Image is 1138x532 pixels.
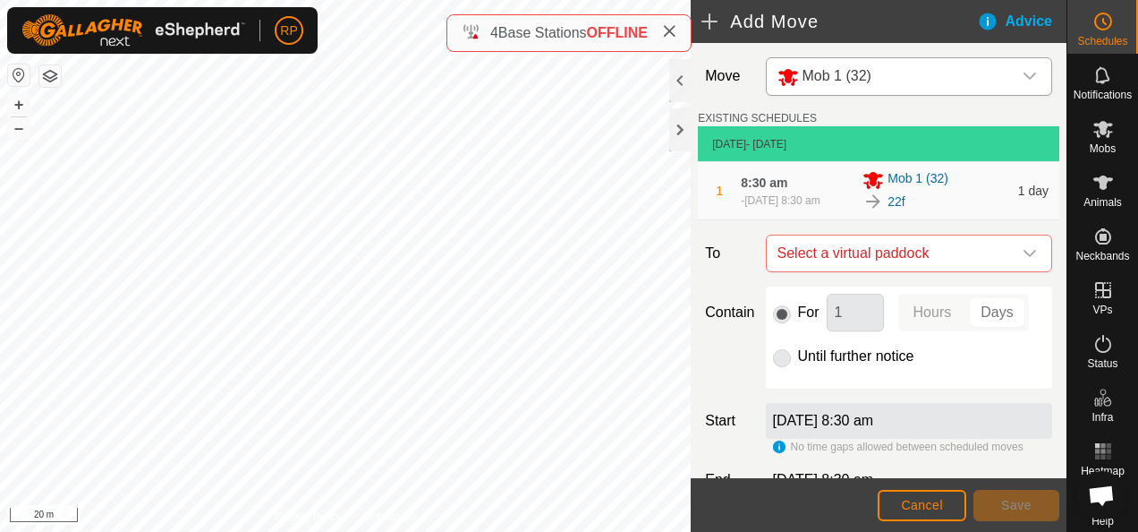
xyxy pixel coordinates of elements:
button: Save [973,490,1059,521]
span: [DATE] 8:30 am [744,194,820,207]
span: 1 day [1018,184,1049,198]
label: Start [698,410,758,432]
a: Contact Us [363,509,416,525]
label: Contain [698,302,758,323]
div: - [741,193,820,209]
button: Map Layers [39,65,61,87]
span: Select a virtual paddock [770,236,1012,271]
label: To [698,235,758,272]
button: – [8,117,30,139]
span: RP [280,21,297,40]
span: [DATE] [712,138,746,150]
span: Neckbands [1075,251,1129,262]
div: dropdown trigger [1012,236,1048,271]
label: End [698,469,758,491]
button: Reset Map [8,64,30,86]
img: Gallagher Logo [21,14,245,47]
h2: Add Move [701,11,976,32]
label: [DATE] 8:30 am [773,413,874,428]
span: 4 [490,25,498,40]
span: Infra [1091,412,1113,423]
label: EXISTING SCHEDULES [698,110,817,126]
span: Cancel [901,498,943,512]
button: + [8,94,30,116]
span: Heatmap [1081,466,1125,476]
span: 8:30 am [741,176,787,190]
span: Animals [1083,197,1122,208]
span: Help [1091,516,1114,527]
span: Mob 1 [770,58,1012,95]
span: 1 [716,184,723,198]
img: To [862,191,884,212]
span: VPs [1092,305,1112,315]
span: Status [1087,358,1117,369]
span: Notifications [1074,90,1132,100]
span: OFFLINE [587,25,648,40]
span: Base Stations [498,25,587,40]
span: Save [1001,498,1032,512]
a: 22f [887,193,904,211]
span: Mobs [1090,143,1116,154]
label: Move [698,57,758,96]
div: dropdown trigger [1012,58,1048,95]
span: - [DATE] [746,138,786,150]
span: No time gaps allowed between scheduled moves [791,441,1023,453]
span: Mob 1 (32) [887,169,948,191]
div: Advice [977,11,1066,32]
label: Until further notice [798,349,914,364]
button: Cancel [878,490,966,521]
span: Mob 1 (32) [803,68,871,83]
div: Open chat [1077,471,1125,519]
label: For [798,305,820,320]
a: Privacy Policy [275,509,342,525]
span: [DATE] 8:30 am [773,472,874,487]
span: Schedules [1077,36,1127,47]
